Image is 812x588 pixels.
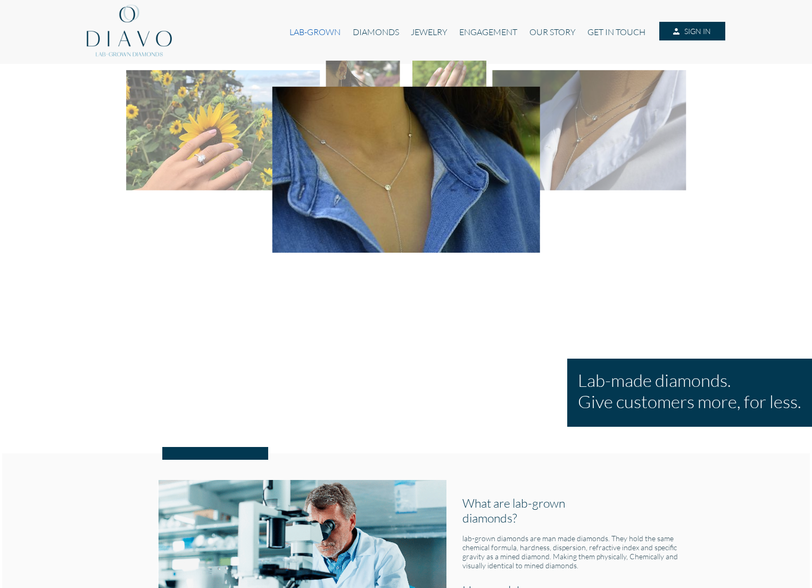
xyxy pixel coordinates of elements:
img: Diavo Lab-grown diamond ring [126,70,320,191]
a: ENGAGEMENT [453,22,523,42]
img: Diavo Lab-grown diamond necklace [272,87,540,253]
a: SIGN IN [659,22,725,41]
a: JEWELRY [405,22,453,42]
img: Diavo Lab-grown diamond earrings [326,61,400,106]
h1: Lab-made diamonds. Give customers more, for less. [578,369,801,412]
img: Diavo Lab-grown diamond Ring [412,61,486,106]
img: Diavo Lab-grown diamond necklace [492,70,686,191]
a: LAB-GROWN [284,22,346,42]
h2: What are lab-grown diamonds? [462,495,576,525]
a: GET IN TOUCH [582,22,651,42]
a: OUR STORY [524,22,582,42]
h6: lab-grown diamonds are man made diamonds. They hold the same chemical formula, hardness, dispersi... [462,534,689,570]
a: DIAMONDS [347,22,405,42]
